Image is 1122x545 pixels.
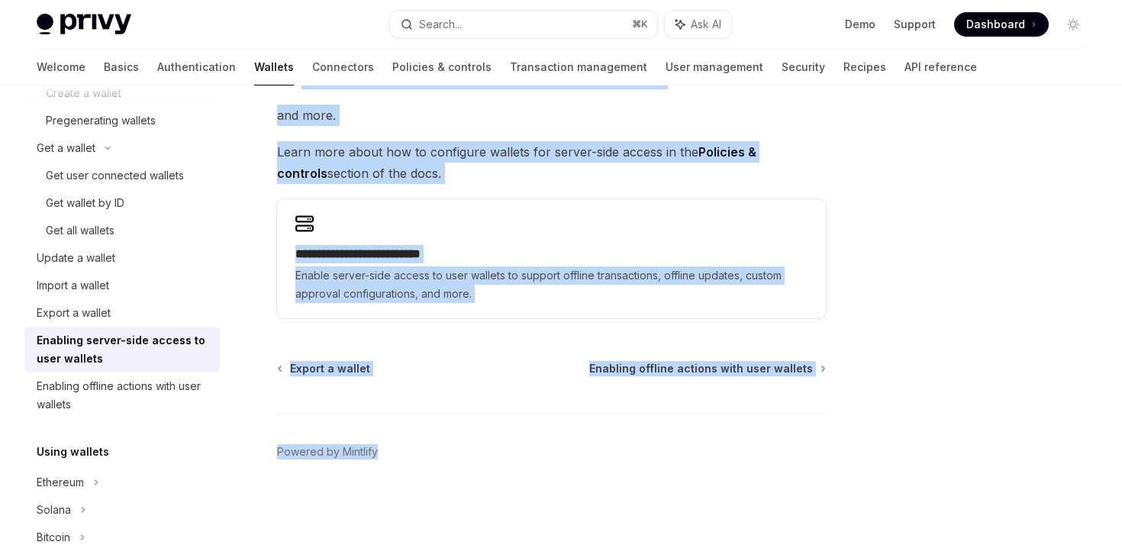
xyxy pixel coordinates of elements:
[966,17,1025,32] span: Dashboard
[37,377,211,414] div: Enabling offline actions with user wallets
[954,12,1049,37] a: Dashboard
[37,331,211,368] div: Enabling server-side access to user wallets
[37,249,115,267] div: Update a wallet
[46,111,156,130] div: Pregenerating wallets
[843,49,886,85] a: Recipes
[37,501,71,519] div: Solana
[254,49,294,85] a: Wallets
[589,361,824,376] a: Enabling offline actions with user wallets
[632,18,648,31] span: ⌘ K
[24,217,220,244] a: Get all wallets
[312,49,374,85] a: Connectors
[419,15,462,34] div: Search...
[845,17,875,32] a: Demo
[24,162,220,189] a: Get user connected wallets
[665,11,732,38] button: Ask AI
[37,276,109,295] div: Import a wallet
[46,166,184,185] div: Get user connected wallets
[24,327,220,372] a: Enabling server-side access to user wallets
[157,49,236,85] a: Authentication
[1061,12,1085,37] button: Toggle dark mode
[24,299,220,327] a: Export a wallet
[392,49,492,85] a: Policies & controls
[510,49,647,85] a: Transaction management
[390,11,656,38] button: Search...⌘K
[37,304,111,322] div: Export a wallet
[24,244,220,272] a: Update a wallet
[279,361,370,376] a: Export a wallet
[666,49,763,85] a: User management
[277,105,826,126] span: and more.
[691,17,721,32] span: Ask AI
[37,473,84,492] div: Ethereum
[46,221,114,240] div: Get all wallets
[904,49,977,85] a: API reference
[290,361,370,376] span: Export a wallet
[24,189,220,217] a: Get wallet by ID
[277,141,826,184] span: Learn more about how to configure wallets for server-side access in the section of the docs.
[277,444,378,460] a: Powered by Mintlify
[46,194,124,212] div: Get wallet by ID
[24,107,220,134] a: Pregenerating wallets
[37,139,95,157] div: Get a wallet
[37,14,131,35] img: light logo
[37,49,85,85] a: Welcome
[295,266,808,303] span: Enable server-side access to user wallets to support offline transactions, offline updates, custo...
[24,272,220,299] a: Import a wallet
[24,372,220,418] a: Enabling offline actions with user wallets
[37,443,109,461] h5: Using wallets
[894,17,936,32] a: Support
[589,361,813,376] span: Enabling offline actions with user wallets
[104,49,139,85] a: Basics
[782,49,825,85] a: Security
